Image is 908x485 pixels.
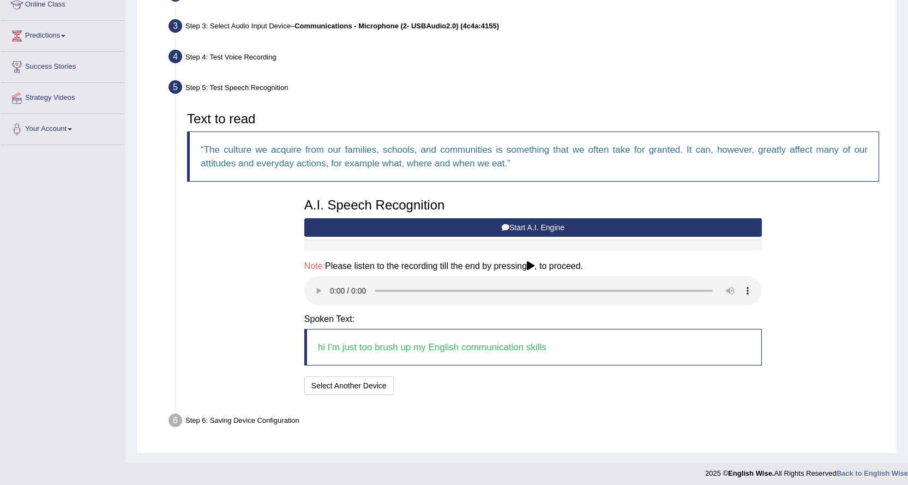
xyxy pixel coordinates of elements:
[837,469,908,477] a: Back to English Wise
[1,114,125,141] a: Your Account
[1,83,125,110] a: Strategy Videos
[304,314,762,324] h4: Spoken Text:
[164,77,892,101] div: Step 5: Test Speech Recognition
[304,329,762,366] blockquote: hi I'm just too brush up my English communication skills
[705,463,908,478] div: 2025 © All Rights Reserved
[187,112,879,126] h3: Text to read
[304,198,762,212] h3: A.I. Speech Recognition
[728,469,774,477] strong: English Wise.
[304,261,762,271] h4: Please listen to the recording till the end by pressing , to proceed.
[1,52,125,79] a: Success Stories
[201,145,868,169] q: The culture we acquire from our families, schools, and communities is something that we often tak...
[304,376,394,395] button: Select Another Device
[294,22,499,30] b: Communications - Microphone (2- USBAudio2.0) (4c4a:4155)
[291,22,499,30] span: –
[304,261,325,271] span: Note:
[164,16,892,40] div: Step 3: Select Audio Input Device
[1,21,125,48] a: Predictions
[164,46,892,70] div: Step 4: Test Voice Recording
[304,218,762,237] button: Start A.I. Engine
[164,410,892,434] div: Step 6: Saving Device Configuration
